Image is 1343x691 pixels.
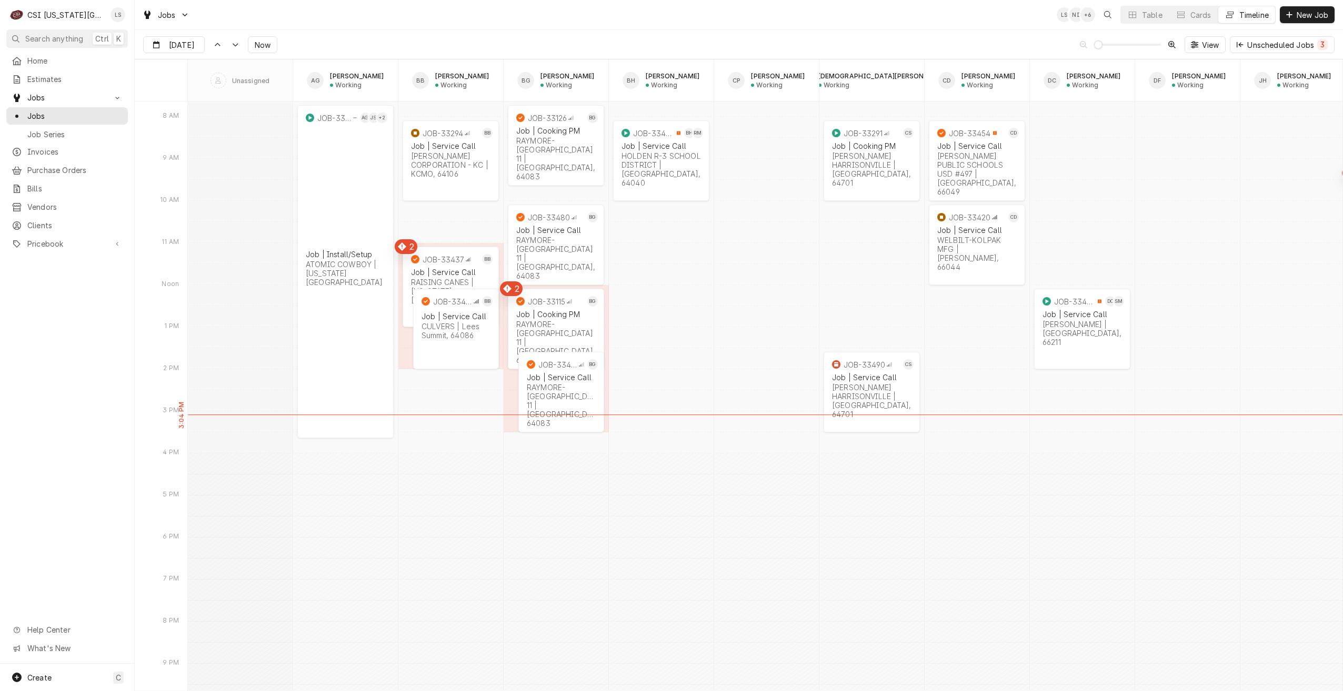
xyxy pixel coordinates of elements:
[587,212,598,222] div: Brian Gonzalez's Avatar
[330,72,384,80] div: [PERSON_NAME]
[751,72,805,80] div: [PERSON_NAME]
[527,373,596,382] div: Job | Service Call
[1254,72,1271,89] div: Jesse Hughes's Avatar
[651,81,677,89] div: Working
[832,373,911,382] div: Job | Service Call
[832,151,911,187] div: [PERSON_NAME] HARRISONVILLE | [GEOGRAPHIC_DATA], 64701
[587,212,598,222] div: BG
[684,128,695,138] div: Brian Hawkins's Avatar
[517,72,534,89] div: BG
[587,359,598,370] div: BG
[412,72,429,89] div: BB
[961,72,1015,80] div: [PERSON_NAME]
[1200,39,1221,50] span: View
[1008,128,1019,138] div: CD
[411,141,490,150] div: Job | Service Call
[938,72,955,89] div: Cody Davis's Avatar
[368,113,379,123] div: JS
[1172,72,1226,80] div: [PERSON_NAME]
[1149,72,1166,89] div: DF
[967,81,993,89] div: Working
[633,129,674,138] div: JOB-33443
[248,36,277,53] button: Now
[156,238,184,249] div: 11 AM
[440,81,467,89] div: Working
[844,129,883,138] div: JOB-33291
[27,624,122,635] span: Help Center
[1105,296,1116,307] div: DC
[157,658,184,670] div: 9 PM
[157,154,184,165] div: 9 AM
[1149,72,1166,89] div: David Fannin's Avatar
[135,59,187,101] div: SPACE for context menu
[116,33,121,44] span: K
[159,322,184,333] div: 1 PM
[138,6,194,24] a: Go to Jobs
[368,113,379,123] div: Joey Stahl's Avatar
[1239,9,1269,21] div: Timeline
[6,180,128,197] a: Bills
[587,359,598,370] div: Brian Gonzalez's Avatar
[6,126,128,143] a: Job Series
[1190,9,1211,21] div: Cards
[6,52,128,69] a: Home
[693,128,703,138] div: Richard Martin's Avatar
[482,296,493,307] div: Brian Breazier's Avatar
[623,72,639,89] div: Brian Hawkins's Avatar
[27,55,123,66] span: Home
[111,7,125,22] div: LS
[1099,6,1116,23] button: Open search
[6,89,128,106] a: Go to Jobs
[937,226,1017,235] div: Job | Service Call
[622,141,701,150] div: Job | Service Call
[1069,7,1084,22] div: Nate Ingram's Avatar
[903,128,914,138] div: Christian Simmons's Avatar
[1043,310,1122,319] div: Job | Service Call
[1043,320,1122,347] div: [PERSON_NAME] | [GEOGRAPHIC_DATA], 66211
[728,72,745,89] div: Charles Pendergrass's Avatar
[335,81,362,89] div: Working
[528,213,570,222] div: JOB-33480
[6,198,128,216] a: Vendors
[27,220,123,231] span: Clients
[157,111,184,123] div: 8 AM
[253,39,273,50] span: Now
[937,236,1017,271] div: WELBILT-KOLPAK MFG | [PERSON_NAME], 66044
[27,643,122,654] span: What's New
[546,81,572,89] div: Working
[1277,72,1331,80] div: [PERSON_NAME]
[6,143,128,160] a: Invoices
[1069,7,1084,22] div: NI
[1282,81,1309,89] div: Working
[587,296,598,307] div: BG
[1185,36,1226,53] button: View
[317,114,351,123] div: JOB-33327
[587,296,598,307] div: Brian Gonzalez's Avatar
[528,297,565,306] div: JOB-33115
[1114,296,1124,307] div: Sean Mckelvey's Avatar
[27,92,107,103] span: Jobs
[95,33,109,44] span: Ctrl
[937,141,1017,150] div: Job | Service Call
[1008,128,1019,138] div: Cody Davis's Avatar
[306,250,385,259] div: Job | Install/Setup
[516,320,596,364] div: RAYMORE-[GEOGRAPHIC_DATA] 11 | [GEOGRAPHIC_DATA], 64083
[158,574,184,586] div: 7 PM
[587,113,598,123] div: BG
[516,236,596,280] div: RAYMORE-[GEOGRAPHIC_DATA] 11 | [GEOGRAPHIC_DATA], 64083
[158,364,184,375] div: 2 PM
[1280,6,1335,23] button: New Job
[6,161,128,179] a: Purchase Orders
[306,260,385,287] div: ATOMIC COWBOY | [US_STATE][GEOGRAPHIC_DATA]
[6,235,128,252] a: Go to Pricebook
[423,255,464,264] div: JOB-33437
[1230,36,1335,53] button: Unscheduled Jobs3
[623,72,639,89] div: BH
[360,113,370,123] div: Adam Goodrich's Avatar
[832,141,911,150] div: Job | Cooking PM
[1044,72,1060,89] div: DC
[422,322,490,340] div: CULVERS | Lees Summit, 64086
[411,278,490,304] div: RAISING CANES | [US_STATE][GEOGRAPHIC_DATA]
[422,312,490,321] div: Job | Service Call
[482,128,493,138] div: BB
